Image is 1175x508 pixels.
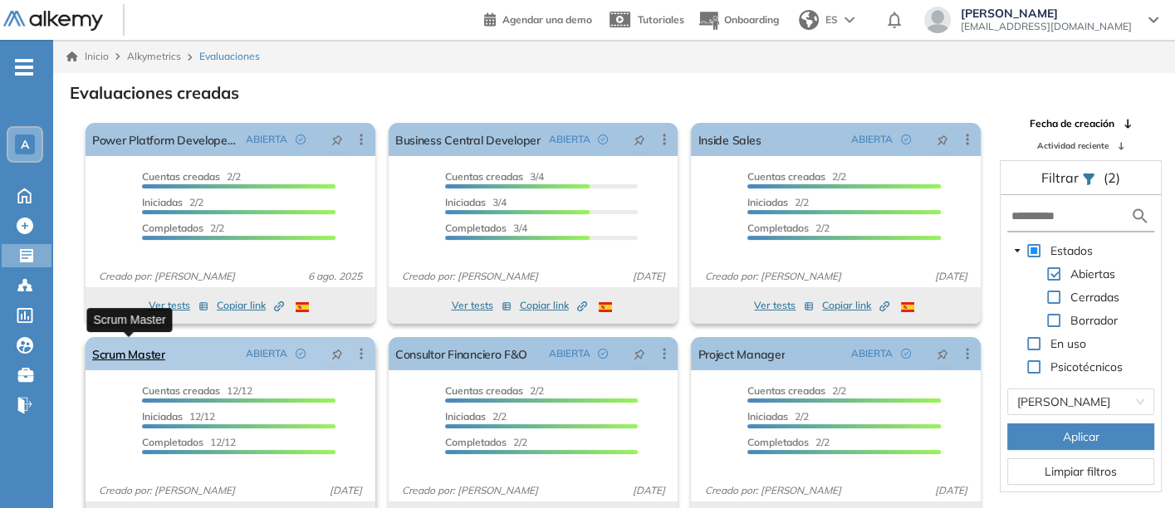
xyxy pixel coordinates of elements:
[445,384,544,397] span: 2/2
[747,222,830,234] span: 2/2
[901,134,911,144] span: check-circle
[1104,168,1120,188] span: (2)
[445,170,523,183] span: Cuentas creadas
[86,308,172,332] div: Scrum Master
[799,10,819,30] img: world
[747,436,809,448] span: Completados
[747,170,825,183] span: Cuentas creadas
[142,436,236,448] span: 12/12
[1047,241,1096,261] span: Estados
[296,134,306,144] span: check-circle
[127,50,181,62] span: Alkymetrics
[323,483,369,498] span: [DATE]
[21,138,29,151] span: A
[445,222,527,234] span: 3/4
[142,384,220,397] span: Cuentas creadas
[851,346,893,361] span: ABIERTA
[445,170,544,183] span: 3/4
[92,269,242,284] span: Creado por: [PERSON_NAME]
[445,196,486,208] span: Iniciadas
[142,410,183,423] span: Iniciadas
[747,384,846,397] span: 2/2
[634,347,645,360] span: pushpin
[747,196,809,208] span: 2/2
[621,126,658,153] button: pushpin
[928,483,974,498] span: [DATE]
[548,132,590,147] span: ABIERTA
[445,222,507,234] span: Completados
[296,302,309,312] img: ESP
[747,410,788,423] span: Iniciadas
[747,410,809,423] span: 2/2
[937,347,948,360] span: pushpin
[961,7,1132,20] span: [PERSON_NAME]
[395,123,541,156] a: Business Central Developer
[1045,462,1117,481] span: Limpiar filtros
[395,269,545,284] span: Creado por: [PERSON_NAME]
[142,170,220,183] span: Cuentas creadas
[92,337,165,370] a: Scrum Master
[217,296,284,315] button: Copiar link
[142,410,215,423] span: 12/12
[445,384,523,397] span: Cuentas creadas
[142,436,203,448] span: Completados
[1047,357,1126,377] span: Psicotécnicos
[754,296,814,315] button: Ver tests
[445,196,507,208] span: 3/4
[331,133,343,146] span: pushpin
[445,410,507,423] span: 2/2
[724,13,779,26] span: Onboarding
[502,13,592,26] span: Agendar una demo
[625,483,671,498] span: [DATE]
[1070,290,1119,305] span: Cerradas
[70,83,239,103] h3: Evaluaciones creadas
[1067,264,1119,284] span: Abiertas
[822,296,889,315] button: Copiar link
[1013,247,1021,255] span: caret-down
[598,349,608,359] span: check-circle
[845,17,854,23] img: arrow
[1067,310,1121,330] span: Borrador
[445,410,486,423] span: Iniciadas
[1007,423,1154,450] button: Aplicar
[638,13,684,26] span: Tutoriales
[825,12,838,27] span: ES
[452,296,512,315] button: Ver tests
[395,337,527,370] a: Consultor Financiero F&O
[928,269,974,284] span: [DATE]
[698,483,847,498] span: Creado por: [PERSON_NAME]
[217,298,284,313] span: Copiar link
[142,170,241,183] span: 2/2
[3,11,103,32] img: Logo
[15,66,33,69] i: -
[851,132,893,147] span: ABIERTA
[698,269,847,284] span: Creado por: [PERSON_NAME]
[634,133,645,146] span: pushpin
[66,49,109,64] a: Inicio
[901,349,911,359] span: check-circle
[747,170,846,183] span: 2/2
[698,2,779,38] button: Onboarding
[598,134,608,144] span: check-circle
[246,132,287,147] span: ABIERTA
[1063,427,1099,446] span: Aplicar
[937,133,948,146] span: pushpin
[901,302,914,312] img: ESP
[698,337,785,370] a: Project Manager
[621,340,658,367] button: pushpin
[625,269,671,284] span: [DATE]
[149,296,208,315] button: Ver tests
[924,340,961,367] button: pushpin
[142,222,224,234] span: 2/2
[747,384,825,397] span: Cuentas creadas
[1017,389,1144,414] span: Andrea Avila
[1037,139,1109,152] span: Actividad reciente
[484,8,592,28] a: Agendar una demo
[246,346,287,361] span: ABIERTA
[1030,116,1114,131] span: Fecha de creación
[142,384,252,397] span: 12/12
[1070,313,1118,328] span: Borrador
[747,436,830,448] span: 2/2
[1041,169,1082,186] span: Filtrar
[92,123,239,156] a: Power Platform Developer CRM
